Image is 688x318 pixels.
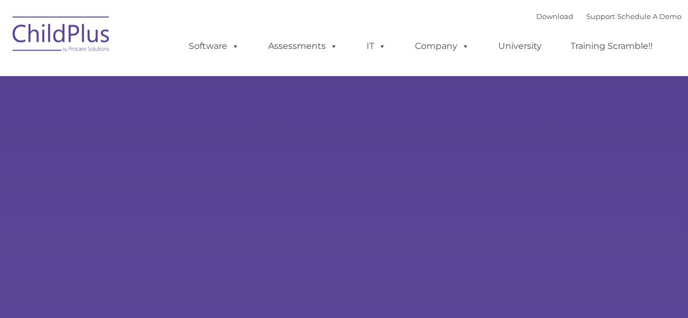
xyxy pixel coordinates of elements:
a: Software [178,35,250,57]
a: Support [586,12,615,21]
img: ChildPlus by Procare Solutions [7,9,116,63]
a: Company [404,35,480,57]
a: Assessments [257,35,349,57]
a: IT [356,35,397,57]
a: Training Scramble!! [560,35,664,57]
font: | [536,12,681,21]
a: Download [536,12,573,21]
a: Schedule A Demo [617,12,681,21]
a: University [487,35,553,57]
